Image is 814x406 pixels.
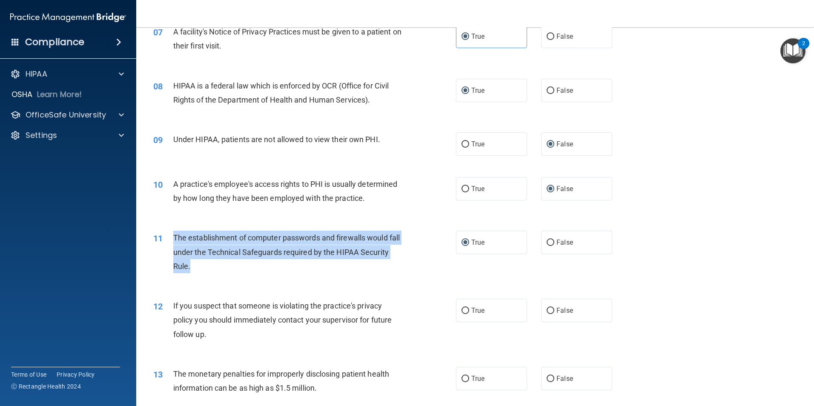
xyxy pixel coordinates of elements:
[173,369,389,392] span: The monetary penalties for improperly disclosing patient health information can be as high as $1....
[461,141,469,148] input: True
[547,88,554,94] input: False
[547,376,554,382] input: False
[547,141,554,148] input: False
[26,110,106,120] p: OfficeSafe University
[173,301,392,338] span: If you suspect that someone is violating the practice's privacy policy you should immediately con...
[153,301,163,312] span: 12
[173,81,389,104] span: HIPAA is a federal law which is enforced by OCR (Office for Civil Rights of the Department of Hea...
[11,382,81,391] span: Ⓒ Rectangle Health 2024
[556,306,573,315] span: False
[771,347,804,380] iframe: Drift Widget Chat Controller
[153,81,163,91] span: 08
[556,238,573,246] span: False
[11,89,33,100] p: OSHA
[153,27,163,37] span: 07
[556,86,573,94] span: False
[461,88,469,94] input: True
[10,130,124,140] a: Settings
[153,180,163,190] span: 10
[10,9,126,26] img: PMB logo
[173,27,401,50] span: A facility's Notice of Privacy Practices must be given to a patient on their first visit.
[10,69,124,79] a: HIPAA
[471,238,484,246] span: True
[173,135,380,144] span: Under HIPAA, patients are not allowed to view their own PHI.
[57,370,95,379] a: Privacy Policy
[173,180,398,203] span: A practice's employee's access rights to PHI is usually determined by how long they have been emp...
[461,240,469,246] input: True
[461,34,469,40] input: True
[11,370,46,379] a: Terms of Use
[780,38,805,63] button: Open Resource Center, 2 new notifications
[547,240,554,246] input: False
[26,130,57,140] p: Settings
[556,375,573,383] span: False
[471,86,484,94] span: True
[153,135,163,145] span: 09
[26,69,47,79] p: HIPAA
[25,36,84,48] h4: Compliance
[556,32,573,40] span: False
[471,140,484,148] span: True
[471,32,484,40] span: True
[153,369,163,380] span: 13
[173,233,400,270] span: The establishment of computer passwords and firewalls would fall under the Technical Safeguards r...
[547,308,554,314] input: False
[37,89,82,100] p: Learn More!
[461,308,469,314] input: True
[461,186,469,192] input: True
[556,185,573,193] span: False
[461,376,469,382] input: True
[547,34,554,40] input: False
[471,306,484,315] span: True
[556,140,573,148] span: False
[10,110,124,120] a: OfficeSafe University
[547,186,554,192] input: False
[471,185,484,193] span: True
[471,375,484,383] span: True
[153,233,163,243] span: 11
[802,43,805,54] div: 2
